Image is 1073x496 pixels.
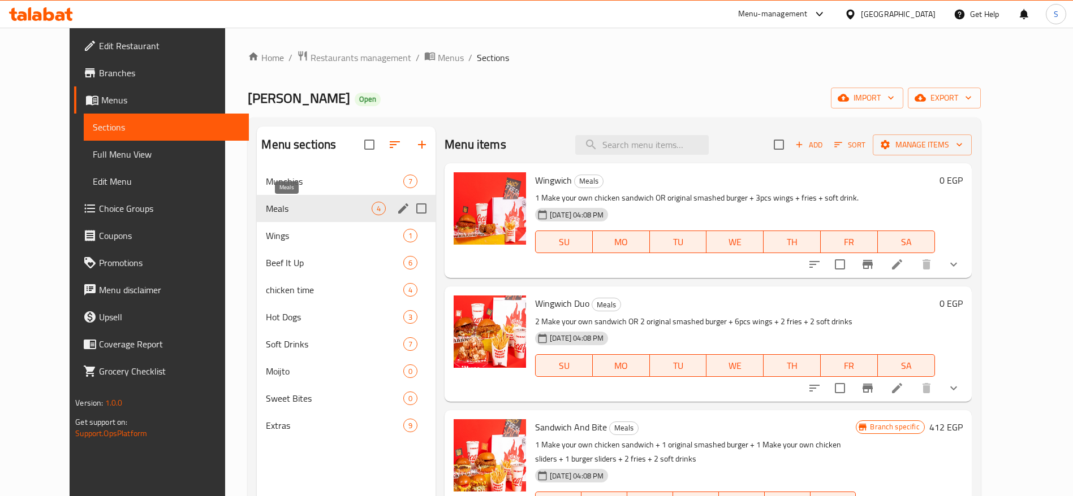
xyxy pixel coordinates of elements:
span: Upsell [99,310,240,324]
span: Edit Restaurant [99,39,240,53]
button: TU [650,230,707,253]
button: SU [535,230,593,253]
span: Sandwich And Bite [535,419,607,436]
div: chicken time [266,283,403,297]
button: edit [395,200,412,217]
a: Menu disclaimer [74,276,249,303]
span: Munchies [266,175,403,188]
button: TH [764,230,821,253]
span: 6 [404,258,417,268]
div: Wings1 [257,222,436,249]
span: export [917,91,972,105]
span: S [1054,8,1058,20]
span: Moijto [266,364,403,378]
div: Soft Drinks7 [257,330,436,358]
span: Grocery Checklist [99,364,240,378]
li: / [288,51,292,64]
span: [DATE] 04:08 PM [545,210,608,220]
span: Extras [266,419,403,432]
span: TU [654,358,703,374]
span: Wingwich Duo [535,295,589,312]
span: Select section [767,133,791,156]
div: Meals [592,298,621,311]
span: WE [711,234,759,250]
span: 7 [404,339,417,350]
span: Select all sections [357,133,381,156]
button: WE [706,354,764,377]
a: Restaurants management [297,50,411,65]
span: 0 [404,366,417,377]
span: 1.0.0 [105,395,123,410]
a: Grocery Checklist [74,358,249,385]
h6: 0 EGP [940,295,963,311]
span: TH [768,234,816,250]
span: Coupons [99,229,240,242]
span: SA [882,358,930,374]
div: items [403,229,417,242]
a: Choice Groups [74,195,249,222]
a: Edit menu item [890,258,904,271]
div: items [403,175,417,188]
button: WE [706,230,764,253]
span: Meals [266,202,372,215]
span: FR [825,234,873,250]
span: [DATE] 04:08 PM [545,333,608,343]
a: Coverage Report [74,330,249,358]
h6: 412 EGP [929,419,963,435]
button: delete [913,251,940,278]
a: Edit menu item [890,381,904,395]
div: items [403,337,417,351]
span: Meals [592,298,620,311]
a: Menus [424,50,464,65]
li: / [468,51,472,64]
button: show more [940,251,967,278]
span: SU [540,358,588,374]
span: Soft Drinks [266,337,403,351]
button: MO [593,230,650,253]
button: SA [878,354,935,377]
div: chicken time4 [257,276,436,303]
button: Sort [831,136,868,154]
span: 0 [404,393,417,404]
button: show more [940,375,967,402]
h2: Menu sections [261,136,336,153]
li: / [416,51,420,64]
span: TH [768,358,816,374]
span: Branches [99,66,240,80]
span: Coverage Report [99,337,240,351]
a: Branches [74,59,249,86]
svg: Show Choices [947,381,960,395]
span: Select to update [828,376,852,400]
nav: breadcrumb [248,50,980,65]
span: Branch specific [865,421,924,432]
span: Menu disclaimer [99,283,240,297]
button: sort-choices [801,251,828,278]
span: [DATE] 04:08 PM [545,471,608,481]
a: Edit Menu [84,168,249,195]
svg: Show Choices [947,258,960,271]
button: TU [650,354,707,377]
span: MO [597,358,645,374]
div: Beef It Up6 [257,249,436,276]
h2: Menu items [445,136,506,153]
span: WE [711,358,759,374]
button: SU [535,354,593,377]
div: [GEOGRAPHIC_DATA] [861,8,936,20]
span: Meals [610,421,638,434]
span: FR [825,358,873,374]
div: Munchies7 [257,168,436,195]
a: Upsell [74,303,249,330]
span: Menus [438,51,464,64]
span: SA [882,234,930,250]
div: Sweet Bites0 [257,385,436,412]
div: items [403,283,417,297]
a: Home [248,51,284,64]
span: Version: [75,395,103,410]
span: 3 [404,312,417,323]
button: Branch-specific-item [854,375,881,402]
div: Beef It Up [266,256,403,269]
